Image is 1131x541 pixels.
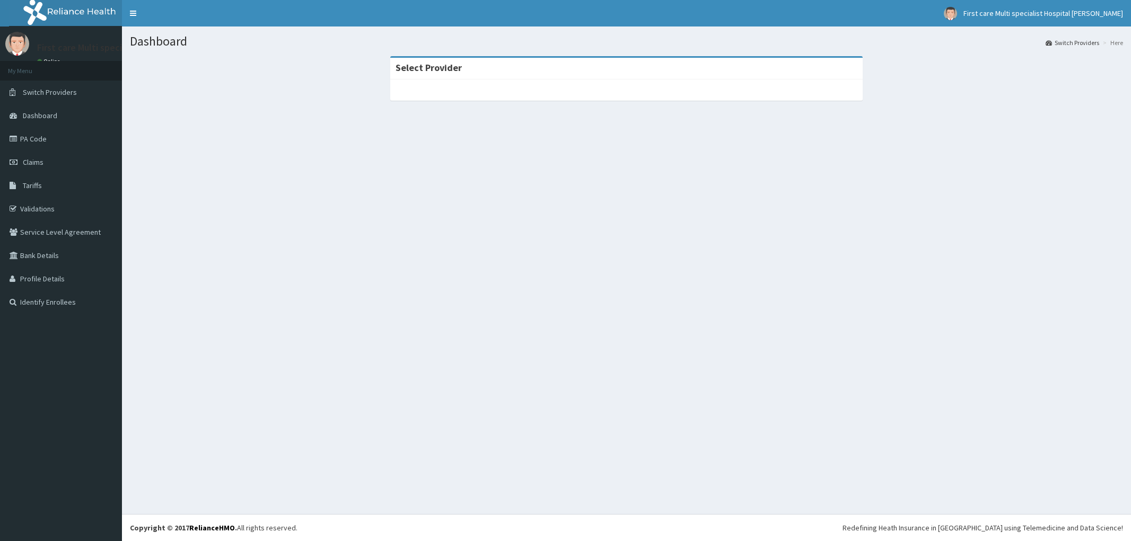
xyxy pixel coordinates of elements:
[130,34,1123,48] h1: Dashboard
[23,111,57,120] span: Dashboard
[396,61,462,74] strong: Select Provider
[23,87,77,97] span: Switch Providers
[37,58,63,65] a: Online
[963,8,1123,18] span: First care Multi specialist Hospital [PERSON_NAME]
[122,514,1131,541] footer: All rights reserved.
[1046,38,1099,47] a: Switch Providers
[944,7,957,20] img: User Image
[1100,38,1123,47] li: Here
[5,32,29,56] img: User Image
[130,523,237,533] strong: Copyright © 2017 .
[843,522,1123,533] div: Redefining Heath Insurance in [GEOGRAPHIC_DATA] using Telemedicine and Data Science!
[23,181,42,190] span: Tariffs
[189,523,235,533] a: RelianceHMO
[23,157,43,167] span: Claims
[37,43,249,52] p: First care Multi specialist Hospital [PERSON_NAME]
